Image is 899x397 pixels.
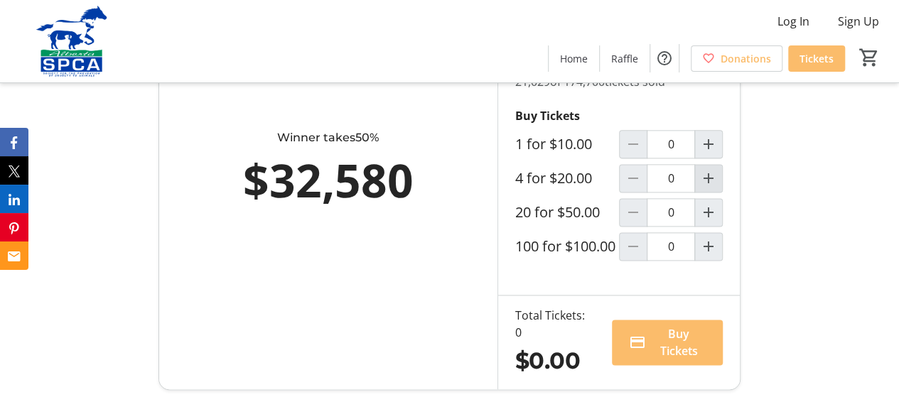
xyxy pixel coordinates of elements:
button: Log In [766,10,821,33]
button: Increment by one [695,165,722,192]
a: Raffle [600,45,650,72]
label: 4 for $20.00 [515,170,592,187]
button: Sign Up [827,10,890,33]
div: $32,580 [222,146,435,214]
strong: Buy Tickets [515,108,580,124]
a: Donations [691,45,782,72]
div: $0.00 [515,344,589,378]
button: Cart [856,45,882,70]
span: Tickets [800,51,834,66]
span: Buy Tickets [652,325,706,359]
img: Alberta SPCA's Logo [9,6,135,77]
div: Total Tickets: 0 [515,307,589,341]
span: Log In [777,13,809,30]
span: Sign Up [838,13,879,30]
a: Tickets [788,45,845,72]
span: 50% [355,131,379,144]
span: Raffle [611,51,638,66]
button: Help [650,44,679,72]
button: Increment by one [695,199,722,226]
span: Donations [721,51,771,66]
span: Home [560,51,588,66]
div: Winner takes [222,129,435,146]
label: 100 for $100.00 [515,238,615,255]
button: Buy Tickets [612,320,723,365]
a: Home [549,45,599,72]
label: 20 for $50.00 [515,204,600,221]
button: Increment by one [695,233,722,260]
label: 1 for $10.00 [515,136,592,153]
button: Increment by one [695,131,722,158]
